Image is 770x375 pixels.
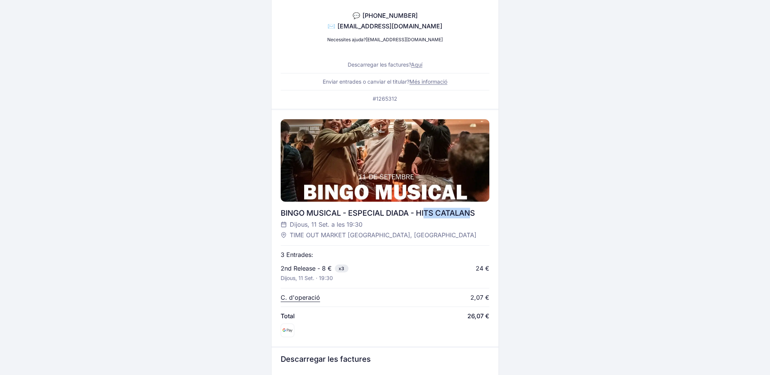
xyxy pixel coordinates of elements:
p: 2nd Release - 8 € [281,264,332,273]
p: C. d'operació [281,293,320,302]
span: Total [281,311,295,321]
p: Dijous, 11 Set. · 19:30 [281,274,333,282]
span: 26,07 € [467,311,489,321]
span: 💬 [353,12,360,19]
div: 2,07 € [470,293,489,302]
span: x3 [335,265,348,272]
a: [EMAIL_ADDRESS][DOMAIN_NAME] [366,37,443,42]
span: TIME OUT MARKET [GEOGRAPHIC_DATA], [GEOGRAPHIC_DATA] [290,230,476,240]
a: Aquí [411,61,422,68]
h3: Descarregar les factures [281,354,489,364]
div: 24 € [476,264,489,273]
span: Necessites ajuda? [327,37,366,42]
p: #1265312 [373,95,397,103]
div: BINGO MUSICAL - ESPECIAL DIADA - HITS CATALANS [281,208,489,218]
span: [PHONE_NUMBER] [362,12,418,19]
span: [EMAIL_ADDRESS][DOMAIN_NAME] [337,22,442,30]
p: Enviar entrades o canviar el titular? [323,78,447,86]
p: Descarregar les factures? [348,61,422,68]
p: 3 Entrades: [281,250,313,259]
span: ✉️ [328,22,335,30]
a: Més informació [409,78,447,85]
span: Dijous, 11 Set. a les 19:30 [290,220,362,229]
